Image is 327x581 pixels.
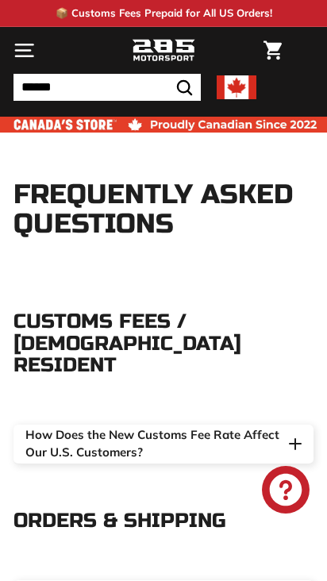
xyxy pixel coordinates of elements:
[132,37,195,64] img: Logo_285_Motorsport_areodynamics_components
[13,311,314,377] p: CUSTOMS FEES / [DEMOGRAPHIC_DATA] RESIDENT
[13,510,314,533] p: Orders & shipping
[289,438,302,450] img: Toggle FAQ collapsible tab
[13,180,314,240] h1: Frequently Asked Questions
[13,425,314,464] button: How Does the New Customs Fee Rate Affect Our U.S. Customers? Toggle FAQ collapsible tab
[13,74,201,101] input: Search
[257,466,314,518] inbox-online-store-chat: Shopify online store chat
[56,6,272,21] p: 📦 Customs Fees Prepaid for All US Orders!
[256,28,290,73] a: Cart
[25,427,279,460] span: How Does the New Customs Fee Rate Affect Our U.S. Customers?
